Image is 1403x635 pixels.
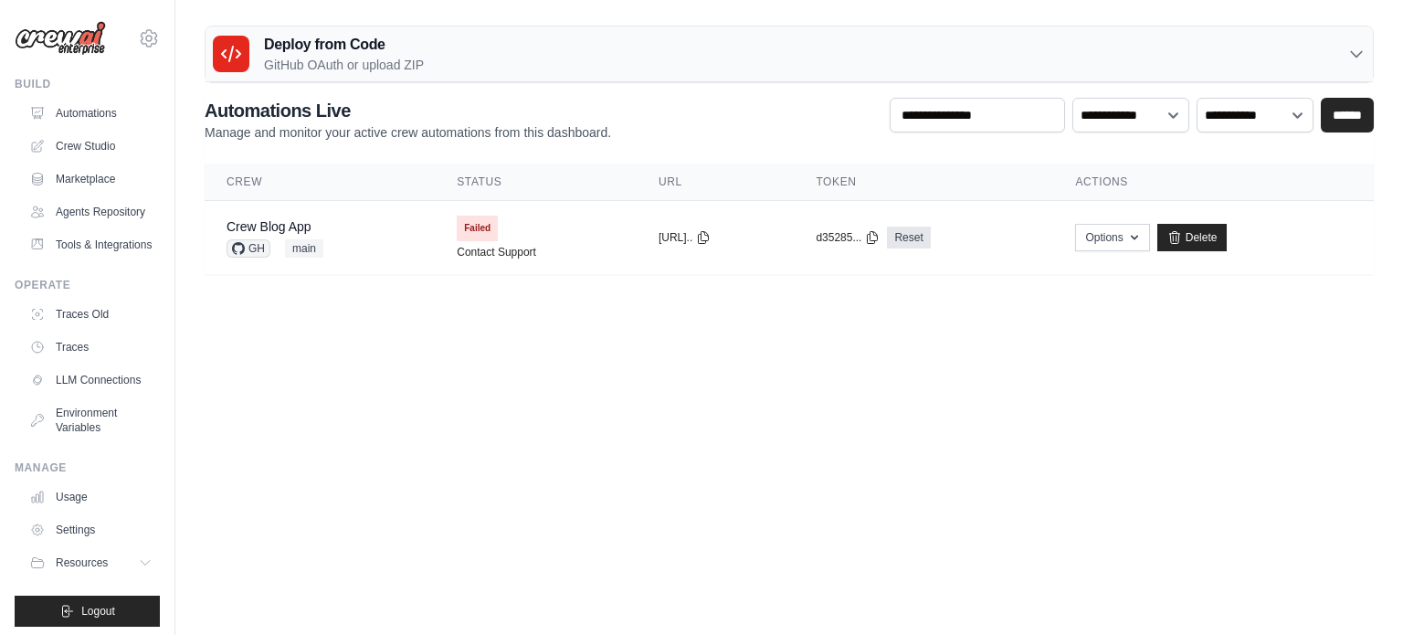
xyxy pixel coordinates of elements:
[205,123,611,142] p: Manage and monitor your active crew automations from this dashboard.
[264,56,424,74] p: GitHub OAuth or upload ZIP
[794,164,1053,201] th: Token
[1157,224,1228,251] a: Delete
[15,460,160,475] div: Manage
[22,333,160,362] a: Traces
[22,515,160,545] a: Settings
[264,34,424,56] h3: Deploy from Code
[81,604,115,619] span: Logout
[887,227,930,249] a: Reset
[22,164,160,194] a: Marketplace
[227,239,270,258] span: GH
[22,548,160,577] button: Resources
[56,556,108,570] span: Resources
[15,77,160,91] div: Build
[15,278,160,292] div: Operate
[205,164,435,201] th: Crew
[22,132,160,161] a: Crew Studio
[22,398,160,442] a: Environment Variables
[457,216,498,241] span: Failed
[22,482,160,512] a: Usage
[22,99,160,128] a: Automations
[1053,164,1374,201] th: Actions
[22,197,160,227] a: Agents Repository
[15,596,160,627] button: Logout
[15,21,106,56] img: Logo
[637,164,795,201] th: URL
[22,230,160,259] a: Tools & Integrations
[22,300,160,329] a: Traces Old
[457,245,536,259] a: Contact Support
[435,164,637,201] th: Status
[227,219,311,234] a: Crew Blog App
[205,98,611,123] h2: Automations Live
[22,365,160,395] a: LLM Connections
[285,239,323,258] span: main
[1075,224,1149,251] button: Options
[816,230,880,245] button: d35285...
